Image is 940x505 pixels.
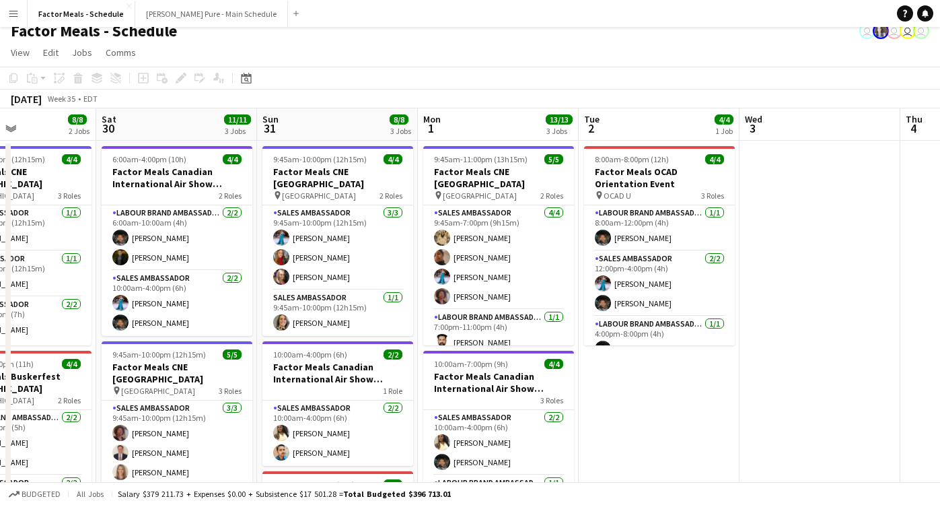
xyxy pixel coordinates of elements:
app-card-role: Sales Ambassador2/210:00am-4:00pm (6h)[PERSON_NAME][PERSON_NAME] [102,271,252,336]
span: 3 Roles [219,386,242,396]
span: 5/5 [544,154,563,164]
app-job-card: 9:45am-10:00pm (12h15m)4/4Factor Meals CNE [GEOGRAPHIC_DATA] [GEOGRAPHIC_DATA]2 RolesSales Ambass... [262,146,413,336]
span: [GEOGRAPHIC_DATA] [443,191,517,201]
span: 4/4 [705,154,724,164]
span: Total Budgeted $396 713.01 [343,489,451,499]
div: 2 Jobs [69,126,89,136]
span: 4/4 [384,154,402,164]
span: 10:00am-7:00pm (9h) [434,359,508,369]
span: [GEOGRAPHIC_DATA] [282,191,356,201]
span: 4/4 [62,154,81,164]
span: 5/5 [223,349,242,360]
app-user-avatar: Tifany Scifo [900,23,916,39]
button: [PERSON_NAME] Pure - Main Schedule [135,1,288,27]
div: 3 Jobs [225,126,250,136]
h3: Factor Meals OCAD Orientation Event [584,166,735,190]
span: Week 35 [44,94,78,104]
span: 31 [260,121,279,136]
span: Budgeted [22,490,61,499]
app-card-role: Labour Brand Ambassadors1/14:00pm-8:00pm (4h)[PERSON_NAME] [584,316,735,362]
h3: Factor Meals CNE [GEOGRAPHIC_DATA] [102,361,252,385]
span: All jobs [74,489,106,499]
span: OCAD U [604,191,631,201]
span: Sun [262,113,279,125]
span: 2/2 [384,349,402,360]
span: 2 Roles [379,191,402,201]
div: Salary $379 211.73 + Expenses $0.00 + Subsistence $17 501.28 = [118,489,451,499]
app-card-role: Sales Ambassador3/39:45am-10:00pm (12h15m)[PERSON_NAME][PERSON_NAME][PERSON_NAME] [102,401,252,485]
span: 9:45am-10:00pm (12h15m) [112,349,206,360]
span: 3 Roles [540,395,563,405]
app-job-card: 8:00am-8:00pm (12h)4/4Factor Meals OCAD Orientation Event OCAD U3 RolesLabour Brand Ambassadors1/... [584,146,735,345]
h3: Factor Meals Canadian International Air Show [GEOGRAPHIC_DATA] [262,361,413,385]
span: Tue [584,113,600,125]
span: 8/8 [390,114,408,125]
span: Sat [102,113,116,125]
span: 10:00am-4:00pm (6h) [273,349,347,360]
app-user-avatar: Tifany Scifo [886,23,902,39]
span: Mon [423,113,441,125]
span: Thu [906,113,923,125]
app-card-role: Sales Ambassador2/210:00am-4:00pm (6h)[PERSON_NAME][PERSON_NAME] [423,410,574,475]
h1: Factor Meals - Schedule [11,21,177,41]
span: 11/11 [224,114,251,125]
span: View [11,46,30,59]
h3: Factor Meals Canadian International Air Show [GEOGRAPHIC_DATA] [102,166,252,190]
app-card-role: Sales Ambassador3/39:45am-10:00pm (12h15m)[PERSON_NAME][PERSON_NAME][PERSON_NAME] [262,205,413,290]
span: Edit [43,46,59,59]
a: Edit [38,44,64,61]
button: Factor Meals - Schedule [28,1,135,27]
span: 2 Roles [219,191,242,201]
div: 3 Jobs [546,126,572,136]
span: 2 Roles [540,191,563,201]
div: [DATE] [11,92,42,106]
app-card-role: Sales Ambassador4/49:45am-7:00pm (9h15m)[PERSON_NAME][PERSON_NAME][PERSON_NAME][PERSON_NAME] [423,205,574,310]
span: 4/4 [715,114,733,125]
app-user-avatar: Ashleigh Rains [873,23,889,39]
h3: Factor Meals CNE [GEOGRAPHIC_DATA] [423,166,574,190]
div: 1 Job [715,126,733,136]
app-card-role: Sales Ambassador1/19:45am-10:00pm (12h15m)[PERSON_NAME] [262,290,413,336]
span: 2 [582,121,600,136]
span: 9:45am-10:00pm (12h15m) [273,154,367,164]
app-user-avatar: Tifany Scifo [913,23,929,39]
app-card-role: Sales Ambassador2/210:00am-4:00pm (6h)[PERSON_NAME][PERSON_NAME] [262,401,413,466]
span: [GEOGRAPHIC_DATA] [121,386,195,396]
span: 6:00am-4:00pm (10h) [112,154,186,164]
span: 3 Roles [701,191,724,201]
span: 4/4 [223,154,242,164]
span: Wed [745,113,762,125]
app-card-role: Sales Ambassador2/212:00pm-4:00pm (4h)[PERSON_NAME][PERSON_NAME] [584,251,735,316]
a: View [5,44,35,61]
span: 3 Roles [58,191,81,201]
span: Comms [106,46,136,59]
span: 30 [100,121,116,136]
span: 3 [743,121,762,136]
span: 1 Role [383,386,402,396]
a: Jobs [67,44,98,61]
span: 4 [904,121,923,136]
h3: Factor Meals Canadian International Air Show [GEOGRAPHIC_DATA] [423,370,574,395]
span: 13/13 [546,114,573,125]
app-job-card: 10:00am-4:00pm (6h)2/2Factor Meals Canadian International Air Show [GEOGRAPHIC_DATA]1 RoleSales A... [262,341,413,466]
app-card-role: Labour Brand Ambassadors1/18:00am-12:00pm (4h)[PERSON_NAME] [584,205,735,251]
a: Comms [100,44,141,61]
span: 9:45am-11:00pm (13h15m) [434,154,528,164]
app-card-role: Labour Brand Ambassadors1/17:00pm-11:00pm (4h)[PERSON_NAME] [423,310,574,356]
app-user-avatar: Leticia Fayzano [859,23,875,39]
div: 3 Jobs [390,126,411,136]
span: 2/2 [384,479,402,490]
span: 8:00am-8:00pm (12h) [595,154,669,164]
span: 4/4 [62,359,81,369]
app-job-card: 6:00am-4:00pm (10h)4/4Factor Meals Canadian International Air Show [GEOGRAPHIC_DATA]2 RolesLabour... [102,146,252,336]
div: EDT [83,94,98,104]
button: Budgeted [7,487,63,502]
h3: Factor Meals CNE [GEOGRAPHIC_DATA] [262,166,413,190]
span: Jobs [72,46,92,59]
app-job-card: 9:45am-11:00pm (13h15m)5/5Factor Meals CNE [GEOGRAPHIC_DATA] [GEOGRAPHIC_DATA]2 RolesSales Ambass... [423,146,574,345]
